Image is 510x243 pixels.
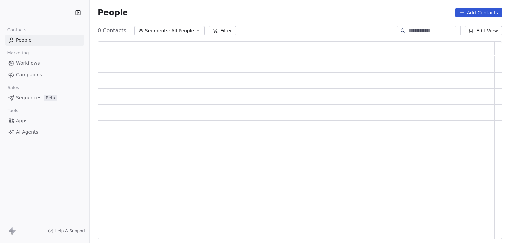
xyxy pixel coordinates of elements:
span: Beta [44,95,57,101]
button: Filter [209,26,236,35]
span: All People [171,27,194,34]
a: SequencesBeta [5,92,84,103]
a: Campaigns [5,69,84,80]
span: People [98,8,128,18]
span: 0 Contacts [98,27,126,35]
span: Campaigns [16,71,42,78]
a: Help & Support [48,228,85,234]
span: Sales [5,83,22,93]
span: Tools [5,106,21,116]
button: Add Contacts [455,8,502,17]
span: Contacts [4,25,29,35]
a: AI Agents [5,127,84,138]
span: Sequences [16,94,41,101]
button: Edit View [465,26,502,35]
span: Help & Support [55,228,85,234]
span: Segments: [145,27,170,34]
a: Workflows [5,58,84,69]
span: Apps [16,117,28,124]
a: People [5,35,84,46]
span: People [16,37,32,44]
span: Workflows [16,60,40,67]
span: Marketing [4,48,32,58]
span: AI Agents [16,129,38,136]
a: Apps [5,115,84,126]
